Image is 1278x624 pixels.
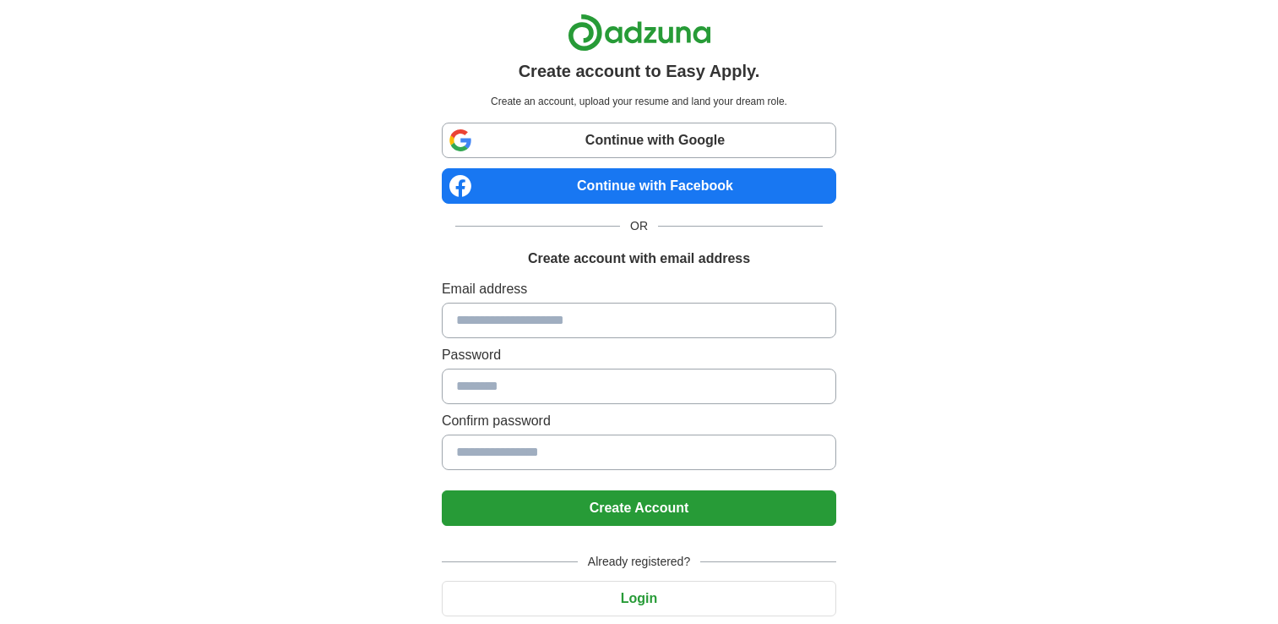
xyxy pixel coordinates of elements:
[445,94,833,109] p: Create an account, upload your resume and land your dream role.
[442,591,836,605] a: Login
[442,345,836,365] label: Password
[519,58,760,84] h1: Create account to Easy Apply.
[528,249,750,269] h1: Create account with email address
[568,14,711,52] img: Adzuna logo
[442,490,836,526] button: Create Account
[578,553,700,571] span: Already registered?
[620,217,658,235] span: OR
[442,123,836,158] a: Continue with Google
[442,581,836,616] button: Login
[442,279,836,299] label: Email address
[442,411,836,431] label: Confirm password
[442,168,836,204] a: Continue with Facebook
